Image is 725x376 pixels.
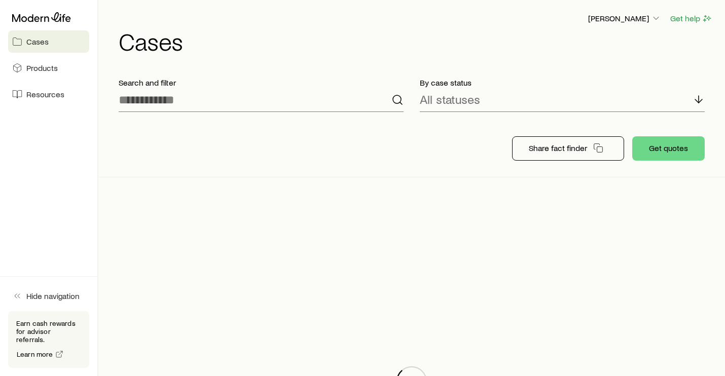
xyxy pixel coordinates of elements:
p: By case status [420,78,705,88]
p: Share fact finder [529,143,587,153]
span: Learn more [17,351,53,358]
span: Hide navigation [26,291,80,301]
button: Hide navigation [8,285,89,307]
button: Get help [670,13,713,24]
p: Earn cash rewards for advisor referrals. [16,319,81,344]
a: Cases [8,30,89,53]
span: Cases [26,36,49,47]
div: Earn cash rewards for advisor referrals.Learn more [8,311,89,368]
p: All statuses [420,92,480,106]
button: Share fact finder [512,136,624,161]
button: Get quotes [632,136,705,161]
span: Products [26,63,58,73]
h1: Cases [119,29,713,53]
span: Resources [26,89,64,99]
p: [PERSON_NAME] [588,13,661,23]
button: [PERSON_NAME] [588,13,662,25]
a: Resources [8,83,89,105]
a: Products [8,57,89,79]
p: Search and filter [119,78,404,88]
